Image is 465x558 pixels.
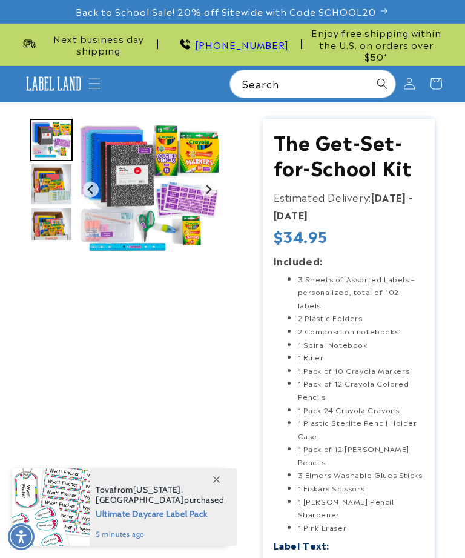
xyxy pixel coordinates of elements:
li: 3 Sheets of Assorted Labels – personalized, total of 102 labels [298,273,424,312]
div: Announcement [163,24,302,65]
a: [PHONE_NUMBER] [195,38,289,51]
li: 1 Pack of 10 Crayola Markers [298,364,424,377]
strong: [DATE] [274,207,309,222]
button: Next slide [200,181,217,198]
span: 5 minutes ago [96,529,225,540]
button: Previous slide [83,181,99,198]
li: 1 Pack of 12 [PERSON_NAME] Pencils [298,442,424,468]
span: Tova [96,484,114,495]
img: null [30,163,73,205]
li: 1 Pack 24 Crayola Crayons [298,404,424,417]
img: Label Land [23,74,84,93]
span: [US_STATE] [133,484,181,495]
p: Estimated Delivery: [274,188,424,224]
li: 2 Plastic Folders [298,311,424,325]
span: from , purchased [96,485,225,505]
label: Label Text: [274,538,330,552]
media-gallery: Gallery Viewer [30,119,232,267]
span: Next business day shipping [39,33,158,56]
li: 1 Spiral Notebook [298,338,424,351]
li: 1 Ruler [298,351,424,364]
img: null [30,119,73,161]
strong: [DATE] [371,190,406,204]
a: Label Land [18,70,88,98]
span: Back to School Sale! 20% off Sitewide with Code SCHOOL20 [76,5,376,18]
li: 2 Composition notebooks [298,325,424,338]
div: Go to slide 4 [30,163,73,205]
div: Accessibility Menu [8,523,35,550]
div: Go to slide 3 [30,119,73,161]
div: Announcement [19,24,158,65]
h1: The Get-Set-for-School Kit [274,129,424,179]
li: 1 Pack of 12 Crayola Colored Pencils [298,377,424,403]
img: null [79,119,220,261]
summary: Menu [81,70,108,97]
img: null [30,207,73,250]
li: 1 Fiskars Scissors [298,482,424,495]
strong: Included: [274,253,323,268]
li: 1 [PERSON_NAME] Pencil Sharpener [298,495,424,521]
span: Ultimate Daycare Label Pack [96,505,225,520]
button: Search [369,70,395,97]
div: Go to slide 5 [30,207,73,250]
span: $34.95 [274,227,328,245]
span: Enjoy free shipping within the U.S. on orders over $50* [307,27,446,62]
strong: - [409,190,413,204]
li: 1 Plastic Sterlite Pencil Holder Case [298,416,424,442]
div: Announcement [307,24,446,65]
span: [GEOGRAPHIC_DATA] [96,494,184,505]
li: 1 Pink Eraser [298,521,424,534]
li: 3 Elmers Washable Glues Sticks [298,468,424,482]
